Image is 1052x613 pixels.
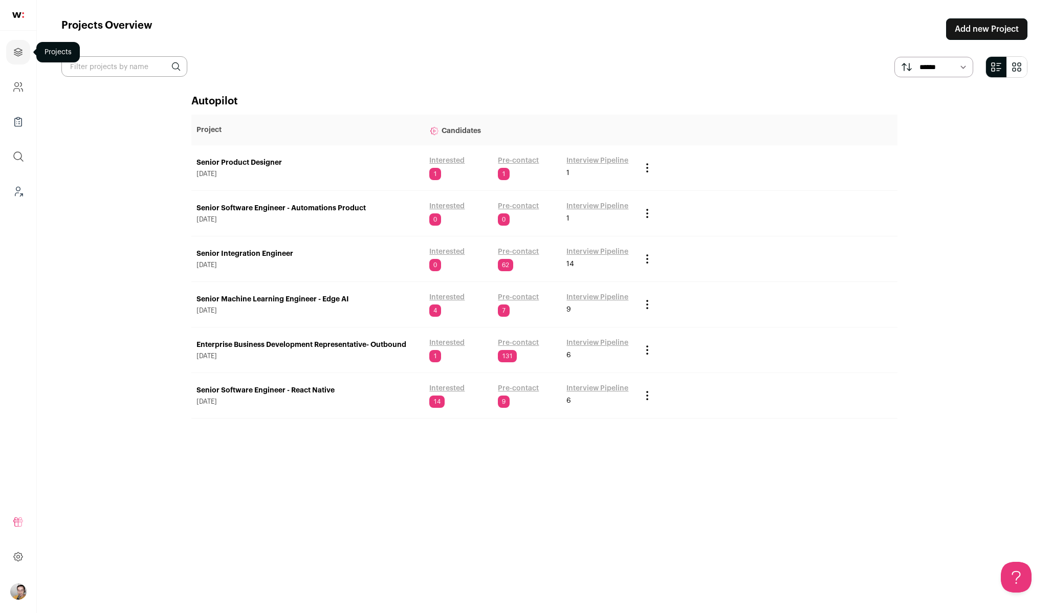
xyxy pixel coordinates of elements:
[641,344,653,356] button: Project Actions
[196,398,419,406] span: [DATE]
[498,350,517,362] span: 131
[196,294,419,304] a: Senior Machine Learning Engineer - Edge AI
[498,292,539,302] a: Pre-contact
[429,247,465,257] a: Interested
[429,292,465,302] a: Interested
[196,170,419,178] span: [DATE]
[36,42,80,62] div: Projects
[429,383,465,393] a: Interested
[429,201,465,211] a: Interested
[641,162,653,174] button: Project Actions
[566,247,628,257] a: Interview Pipeline
[196,203,419,213] a: Senior Software Engineer - Automations Product
[196,306,419,315] span: [DATE]
[566,168,569,178] span: 1
[12,12,24,18] img: wellfound-shorthand-0d5821cbd27db2630d0214b213865d53afaa358527fdda9d0ea32b1df1b89c2c.svg
[641,207,653,220] button: Project Actions
[566,350,571,360] span: 6
[498,213,510,226] span: 0
[10,583,27,600] button: Open dropdown
[429,338,465,348] a: Interested
[498,383,539,393] a: Pre-contact
[429,259,441,271] span: 0
[498,259,513,271] span: 62
[61,56,187,77] input: Filter projects by name
[429,120,631,140] p: Candidates
[196,340,419,350] a: Enterprise Business Development Representative- Outbound
[566,292,628,302] a: Interview Pipeline
[566,383,628,393] a: Interview Pipeline
[641,389,653,402] button: Project Actions
[566,259,574,269] span: 14
[6,179,30,204] a: Leads (Backoffice)
[191,94,897,108] h2: Autopilot
[498,304,510,317] span: 7
[498,156,539,166] a: Pre-contact
[566,396,571,406] span: 6
[10,583,27,600] img: 144000-medium_jpg
[196,261,419,269] span: [DATE]
[641,253,653,265] button: Project Actions
[1001,562,1032,593] iframe: Toggle Customer Support
[429,396,445,408] span: 14
[429,156,465,166] a: Interested
[641,298,653,311] button: Project Actions
[946,18,1027,40] a: Add new Project
[498,247,539,257] a: Pre-contact
[196,158,419,168] a: Senior Product Designer
[566,156,628,166] a: Interview Pipeline
[6,40,30,64] a: Projects
[196,249,419,259] a: Senior Integration Engineer
[196,125,419,135] p: Project
[566,201,628,211] a: Interview Pipeline
[498,338,539,348] a: Pre-contact
[498,396,510,408] span: 9
[196,385,419,396] a: Senior Software Engineer - React Native
[429,213,441,226] span: 0
[498,201,539,211] a: Pre-contact
[566,213,569,224] span: 1
[196,352,419,360] span: [DATE]
[566,338,628,348] a: Interview Pipeline
[498,168,510,180] span: 1
[196,215,419,224] span: [DATE]
[6,110,30,134] a: Company Lists
[6,75,30,99] a: Company and ATS Settings
[429,168,441,180] span: 1
[429,350,441,362] span: 1
[61,18,152,40] h1: Projects Overview
[566,304,571,315] span: 9
[429,304,441,317] span: 4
